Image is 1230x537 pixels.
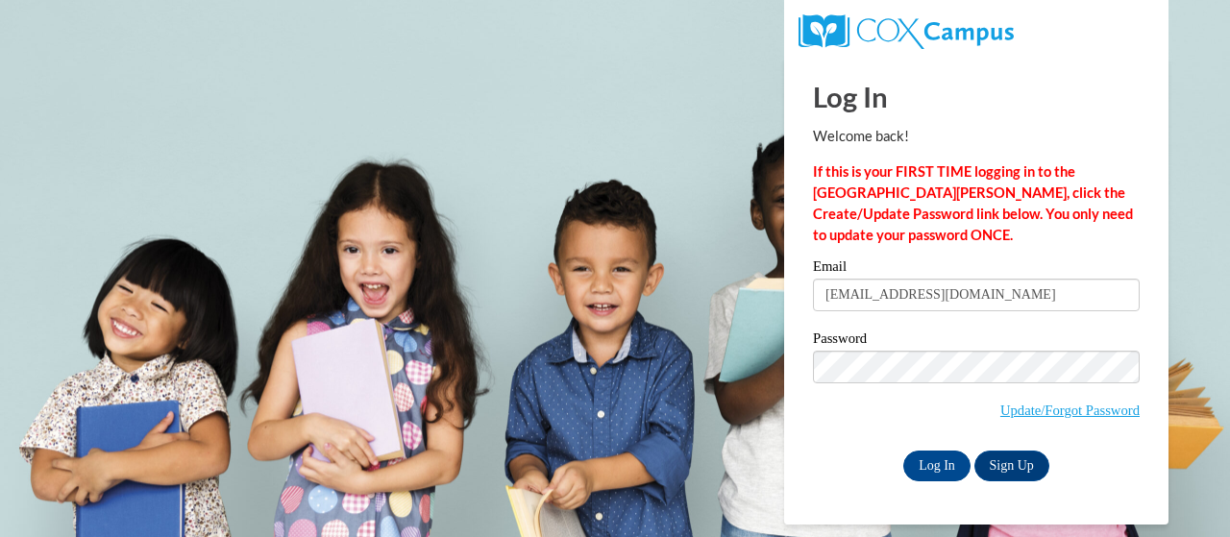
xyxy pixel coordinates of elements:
strong: If this is your FIRST TIME logging in to the [GEOGRAPHIC_DATA][PERSON_NAME], click the Create/Upd... [813,163,1133,243]
p: Welcome back! [813,126,1140,147]
h1: Log In [813,77,1140,116]
input: Log In [903,451,971,481]
a: Update/Forgot Password [1000,403,1140,418]
a: Sign Up [974,451,1049,481]
label: Email [813,259,1140,279]
label: Password [813,331,1140,351]
img: COX Campus [799,14,1014,49]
